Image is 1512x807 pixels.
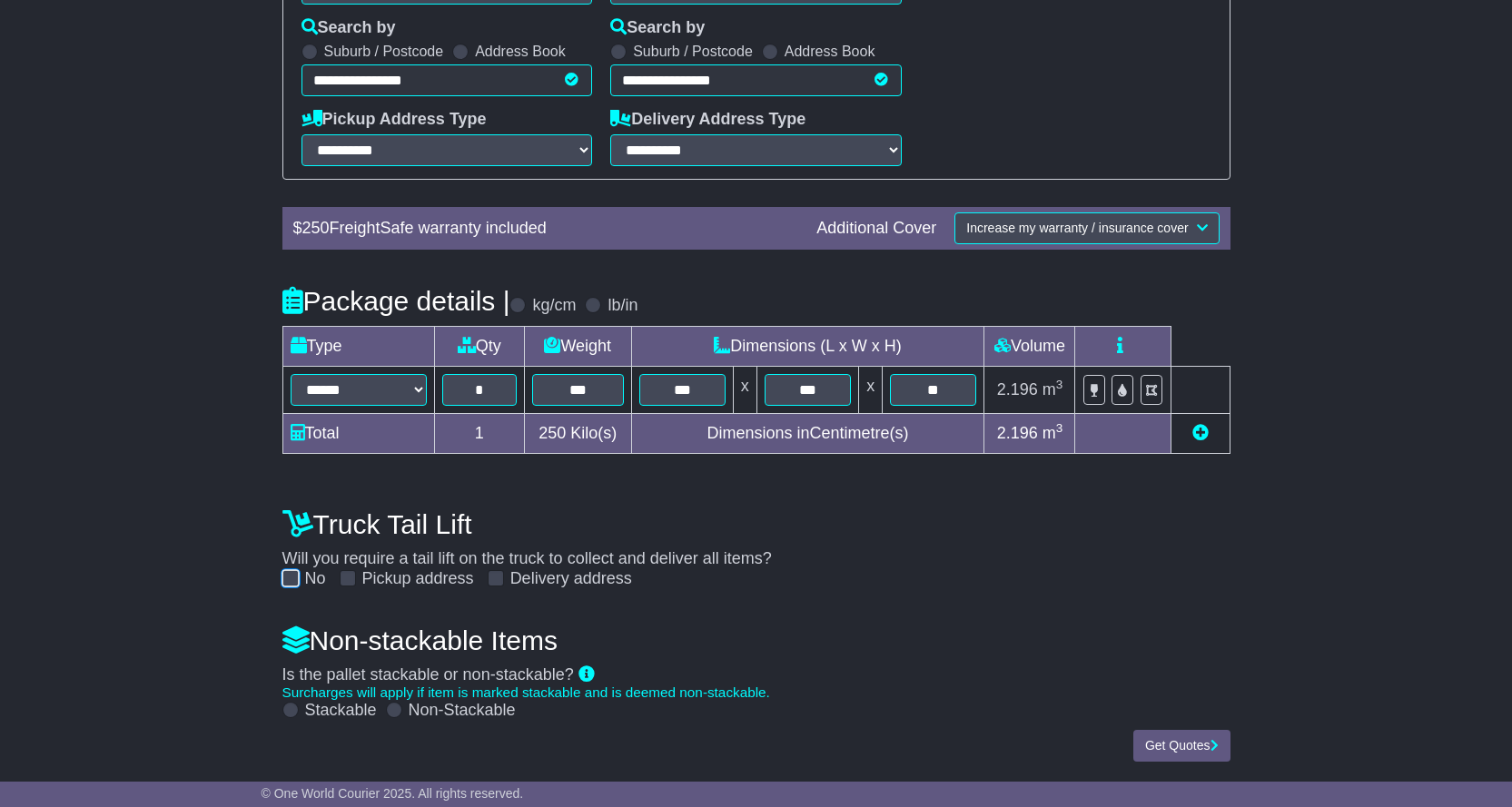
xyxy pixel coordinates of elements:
td: x [733,366,756,413]
label: Stackable [305,701,377,721]
label: Address Book [475,43,566,60]
sup: 3 [1056,421,1063,435]
h4: Package details | [282,286,510,316]
span: 2.196 [997,424,1038,442]
span: 250 [302,219,330,237]
button: Get Quotes [1133,730,1230,762]
td: Dimensions (L x W x H) [631,326,984,366]
span: © One World Courier 2025. All rights reserved. [262,786,524,801]
span: Increase my warranty / insurance cover [966,221,1188,235]
label: Suburb / Postcode [324,43,444,60]
td: x [859,366,883,413]
span: Is the pallet stackable or non-stackable? [282,665,574,684]
td: 1 [434,413,524,453]
td: Type [282,326,434,366]
td: Volume [984,326,1075,366]
label: Pickup Address Type [301,110,487,130]
label: Suburb / Postcode [633,43,753,60]
a: Add new item [1192,424,1209,442]
td: Qty [434,326,524,366]
h4: Truck Tail Lift [282,509,1230,539]
span: m [1043,424,1063,442]
td: Kilo(s) [524,413,631,453]
td: Weight [524,326,631,366]
h4: Non-stackable Items [282,625,1230,655]
div: $ FreightSafe warranty included [284,219,808,239]
span: m [1043,380,1063,399]
td: Dimensions in Centimetre(s) [631,413,984,453]
label: No [305,569,326,589]
label: Non-Stackable [409,701,516,721]
span: 250 [539,424,566,442]
label: lb/in [608,296,637,316]
label: Search by [610,18,705,38]
label: Delivery address [510,569,632,589]
div: Surcharges will apply if item is marked stackable and is deemed non-stackable. [282,684,1230,701]
span: 2.196 [997,380,1038,399]
div: Additional Cover [807,219,945,239]
td: Total [282,413,434,453]
div: Will you require a tail lift on the truck to collect and deliver all items? [273,500,1240,589]
label: Search by [301,18,396,38]
label: Address Book [785,43,875,60]
sup: 3 [1056,378,1063,391]
button: Increase my warranty / insurance cover [954,212,1219,244]
label: Delivery Address Type [610,110,805,130]
label: kg/cm [532,296,576,316]
label: Pickup address [362,569,474,589]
